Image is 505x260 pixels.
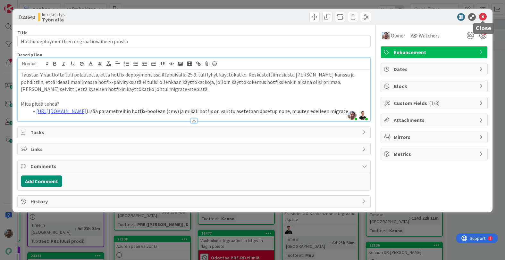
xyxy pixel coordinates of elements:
b: 23642 [22,14,35,20]
span: Tasks [30,128,358,136]
span: Watchers [419,32,440,39]
span: ID [17,13,35,21]
img: EoRT3ufFXWrKeE8sUECW36uhg63KB5MQ.jpg [348,111,357,120]
span: Description [17,52,42,58]
span: Comments [30,162,358,170]
span: Enhancement [394,48,476,56]
b: Työn alla [42,17,65,22]
p: Taustaa: Y-säätiöltä tuli palautetta, että hotfix deploymentissa iltapäivällä 25.9. tuli lyhyt kä... [21,71,367,93]
span: Custom Fields [394,99,476,107]
span: Metrics [394,150,476,158]
a: [URL][DOMAIN_NAME] [36,108,87,114]
button: Add Comment [21,175,62,187]
span: Dates [394,65,476,73]
span: Links [30,145,358,153]
div: 1 [33,3,35,8]
label: Title [17,30,28,36]
p: Mitä pitää tehdä? [21,100,367,108]
span: Support [13,1,29,9]
img: ET [382,32,390,39]
span: ( 1/3 ) [429,100,440,106]
span: Owner [391,32,405,39]
li: Lisää parametreihin hotfix-boolean (tmv) ja mikäli hotfix on valittu asetetaan dbsetup none, muut... [29,108,367,115]
h5: Close [476,25,492,31]
span: Attachments [394,116,476,124]
span: Block [394,82,476,90]
span: Mirrors [394,133,476,141]
span: Infrakehitys [42,12,65,17]
input: type card name here... [17,36,370,47]
img: oOBjASOGBBROpW52D1JrqmClgzjBak9O.jpg [358,111,367,120]
span: History [30,198,358,205]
